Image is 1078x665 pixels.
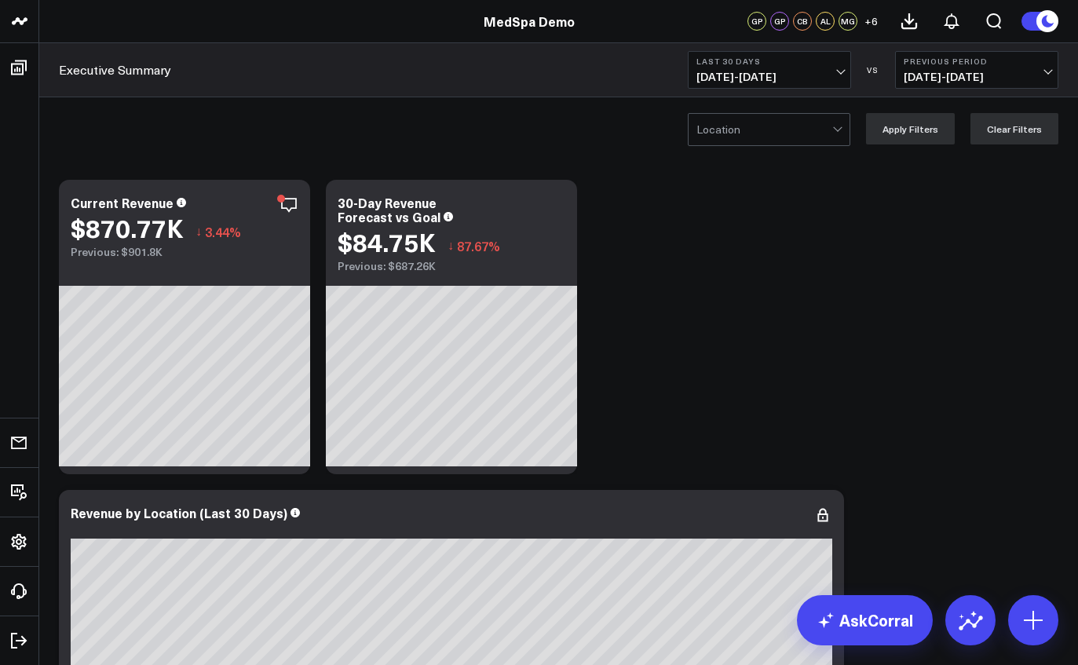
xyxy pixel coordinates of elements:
[839,12,857,31] div: MG
[71,214,184,242] div: $870.77K
[904,71,1050,83] span: [DATE] - [DATE]
[71,504,287,521] div: Revenue by Location (Last 30 Days)
[970,113,1058,144] button: Clear Filters
[861,12,880,31] button: +6
[338,194,440,225] div: 30-Day Revenue Forecast vs Goal
[196,221,202,242] span: ↓
[688,51,851,89] button: Last 30 Days[DATE]-[DATE]
[797,595,933,645] a: AskCorral
[864,16,878,27] span: + 6
[895,51,1058,89] button: Previous Period[DATE]-[DATE]
[71,194,174,211] div: Current Revenue
[816,12,835,31] div: AL
[770,12,789,31] div: GP
[793,12,812,31] div: CB
[696,57,842,66] b: Last 30 Days
[205,223,241,240] span: 3.44%
[484,13,575,30] a: MedSpa Demo
[59,61,171,79] a: Executive Summary
[747,12,766,31] div: GP
[338,228,436,256] div: $84.75K
[448,236,454,256] span: ↓
[457,237,500,254] span: 87.67%
[866,113,955,144] button: Apply Filters
[71,246,298,258] div: Previous: $901.8K
[338,260,565,272] div: Previous: $687.26K
[904,57,1050,66] b: Previous Period
[859,65,887,75] div: VS
[696,71,842,83] span: [DATE] - [DATE]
